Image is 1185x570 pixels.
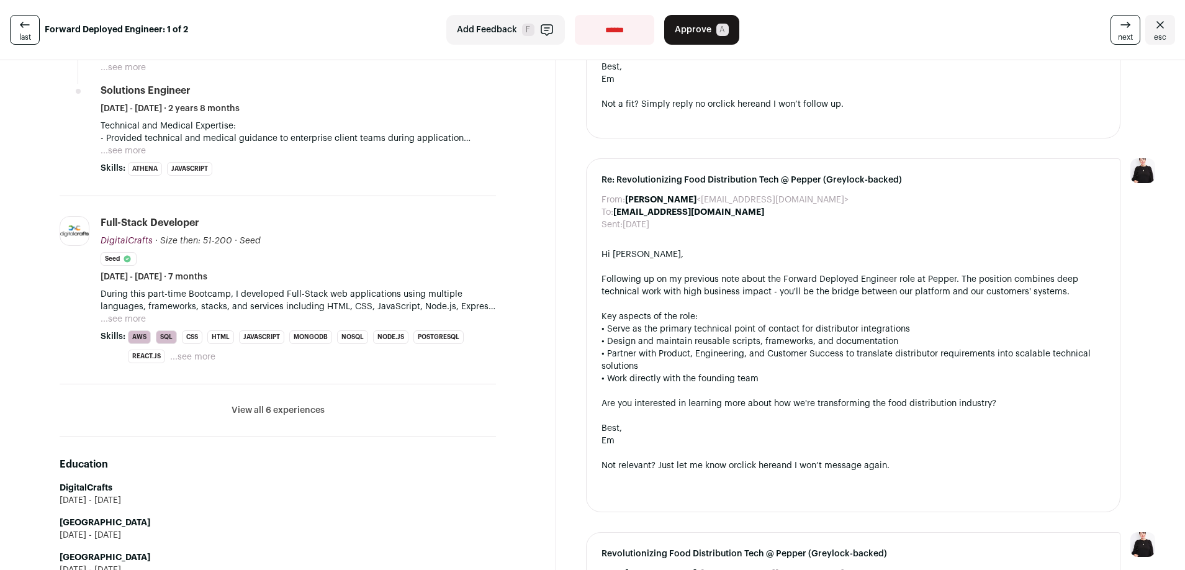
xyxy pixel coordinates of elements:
div: • Work directly with the founding team [602,373,1105,385]
button: Approve A [664,15,739,45]
button: ...see more [101,313,146,325]
div: • Partner with Product, Engineering, and Customer Success to translate distributor requirements i... [602,348,1105,373]
img: 9240684-medium_jpg [1130,158,1155,183]
li: CSS [182,330,202,344]
a: next [1111,15,1140,45]
p: During this part-time Bootcamp, I developed Full-Stack web applications using multiple languages,... [101,288,496,313]
button: View all 6 experiences [232,404,325,417]
span: Add Feedback [457,24,517,36]
b: [EMAIL_ADDRESS][DOMAIN_NAME] [613,208,764,217]
span: DigitalCrafts [101,237,153,245]
div: Hi [PERSON_NAME], [602,248,1105,261]
button: ...see more [101,145,146,157]
span: Approve [675,24,711,36]
li: SQL [156,330,177,344]
span: [DATE] - [DATE] [60,494,121,507]
span: [DATE] - [DATE] [60,529,121,541]
div: Solutions Engineer [101,84,191,97]
span: F [522,24,534,36]
strong: [GEOGRAPHIC_DATA] [60,553,150,562]
span: [DATE] - [DATE] · 2 years 8 months [101,102,240,115]
a: last [10,15,40,45]
div: • Design and maintain reusable scripts, frameworks, and documentation [602,335,1105,348]
span: · [235,235,237,247]
button: Add Feedback F [446,15,565,45]
li: AWS [128,330,151,344]
dt: Sent: [602,219,623,231]
dd: [DATE] [623,219,649,231]
div: Best, [602,61,1105,73]
span: · Size then: 51-200 [155,237,232,245]
dt: To: [602,206,613,219]
li: HTML [207,330,234,344]
button: ...see more [170,351,215,363]
span: Revolutionizing Food Distribution Tech @ Pepper (Greylock-backed) [602,548,1105,560]
strong: DigitalCrafts [60,484,112,492]
span: Re: Revolutionizing Food Distribution Tech @ Pepper (Greylock-backed) [602,174,1105,186]
h2: Education [60,457,496,472]
li: JavaScript [239,330,284,344]
img: 9240684-medium_jpg [1130,532,1155,557]
div: Are you interested in learning more about how we're transforming the food distribution industry? [602,397,1105,410]
div: Not relevant? Just let me know or and I won’t message again. [602,459,1105,472]
li: Athena [128,162,162,176]
dd: <[EMAIL_ADDRESS][DOMAIN_NAME]> [625,194,849,206]
span: [DATE] - [DATE] · 7 months [101,271,207,283]
li: PostgreSQL [413,330,464,344]
p: Technical and Medical Expertise: [101,120,496,132]
span: Skills: [101,162,125,174]
a: click here [737,461,777,470]
strong: Forward Deployed Engineer: 1 of 2 [45,24,188,36]
span: last [19,32,31,42]
p: - Provided technical and medical guidance to enterprise client teams during application implement... [101,132,496,145]
li: React.js [128,350,165,363]
span: esc [1154,32,1166,42]
span: Seed [240,237,261,245]
b: [PERSON_NAME] [625,196,696,204]
a: Close [1145,15,1175,45]
div: Em [602,73,1105,86]
span: A [716,24,729,36]
div: • Serve as the primary technical point of contact for distributor integrations [602,323,1105,335]
li: Node.js [373,330,408,344]
div: Key aspects of the role: [602,310,1105,323]
img: 880b0db0689d656ecc5204127ee3e32726715f5bb2041651e73e7ac4ae83b788.png [60,225,89,237]
li: Seed [101,252,137,266]
span: next [1118,32,1133,42]
div: Not a fit? Simply reply no or and I won’t follow up. [602,98,1105,111]
dt: From: [602,194,625,206]
a: click here [716,100,755,109]
strong: [GEOGRAPHIC_DATA] [60,518,150,527]
li: JavaScript [167,162,212,176]
span: Skills: [101,330,125,343]
div: Full-stack Developer [101,216,199,230]
li: NoSQL [337,330,368,344]
div: Following up on my previous note about the Forward Deployed Engineer role at Pepper. The position... [602,273,1105,298]
div: Em [602,435,1105,447]
button: ...see more [101,61,146,74]
li: MongoDB [289,330,332,344]
div: Best, [602,422,1105,435]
